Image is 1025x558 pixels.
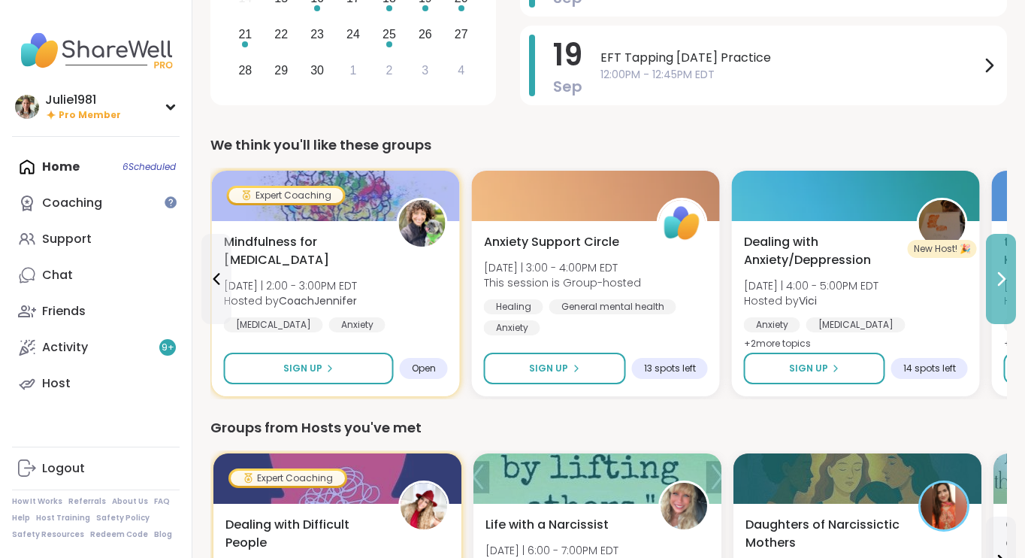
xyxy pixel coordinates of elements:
[329,317,386,332] div: Anxiety
[224,353,394,384] button: Sign Up
[229,54,262,86] div: Choose Sunday, September 28th, 2025
[45,92,121,108] div: Julie1981
[224,317,323,332] div: [MEDICAL_DATA]
[42,195,102,211] div: Coaching
[279,293,357,308] b: CoachJennifer
[224,278,357,293] span: [DATE] | 2:00 - 3:00PM EDT
[90,529,148,540] a: Redeem Code
[68,496,106,507] a: Referrals
[42,267,73,284] div: Chat
[350,60,357,80] div: 1
[165,196,177,208] iframe: Spotlight
[661,483,707,529] img: MarciLotter
[210,135,1007,156] div: We think you'll like these groups
[409,54,441,86] div: Choose Friday, October 3rd, 2025
[373,18,406,50] div: Choose Thursday, September 25th, 2025
[744,293,878,308] span: Hosted by
[659,200,706,247] img: ShareWell
[12,257,180,293] a: Chat
[484,233,619,251] span: Anxiety Support Circle
[301,54,334,86] div: Choose Tuesday, September 30th, 2025
[12,496,62,507] a: How It Works
[12,293,180,329] a: Friends
[265,18,298,50] div: Choose Monday, September 22nd, 2025
[386,60,392,80] div: 2
[600,67,980,83] span: 12:00PM - 12:45PM EDT
[553,76,582,97] span: Sep
[112,496,148,507] a: About Us
[529,362,568,375] span: Sign Up
[921,483,967,529] img: Izzy6449
[96,513,150,523] a: Safety Policy
[412,362,436,375] span: Open
[12,513,30,523] a: Help
[373,54,406,86] div: Choose Thursday, October 2nd, 2025
[401,483,447,529] img: CLove
[12,185,180,221] a: Coaching
[445,18,477,50] div: Choose Saturday, September 27th, 2025
[485,543,618,558] span: [DATE] | 6:00 - 7:00PM EDT
[12,365,180,402] a: Host
[238,60,252,80] div: 28
[225,516,382,552] span: Dealing with Difficult People
[210,417,1007,438] div: Groups from Hosts you've met
[154,529,172,540] a: Blog
[484,275,641,290] span: This session is Group-hosted
[744,317,800,332] div: Anxiety
[224,233,380,269] span: Mindfulness for [MEDICAL_DATA]
[484,353,626,384] button: Sign Up
[744,278,878,293] span: [DATE] | 4:00 - 5:00PM EDT
[744,353,885,384] button: Sign Up
[600,49,980,67] span: EFT Tapping [DATE] Practice
[419,24,432,44] div: 26
[42,460,85,477] div: Logout
[42,231,92,247] div: Support
[485,516,609,534] span: Life with a Narcissist
[744,233,900,269] span: Dealing with Anxiety/Deppression
[224,293,357,308] span: Hosted by
[274,60,288,80] div: 29
[238,24,252,44] div: 21
[409,18,441,50] div: Choose Friday, September 26th, 2025
[644,362,696,375] span: 13 spots left
[458,60,464,80] div: 4
[229,188,343,203] div: Expert Coaching
[445,54,477,86] div: Choose Saturday, October 4th, 2025
[229,18,262,50] div: Choose Sunday, September 21st, 2025
[549,299,676,314] div: General mental health
[15,95,39,119] img: Julie1981
[42,303,86,320] div: Friends
[908,240,977,258] div: New Host! 🎉
[799,293,817,308] b: Vici
[310,60,324,80] div: 30
[382,24,396,44] div: 25
[12,450,180,487] a: Logout
[806,317,906,332] div: [MEDICAL_DATA]
[484,320,540,335] div: Anxiety
[42,375,71,392] div: Host
[301,18,334,50] div: Choose Tuesday, September 23rd, 2025
[484,260,641,275] span: [DATE] | 3:00 - 4:00PM EDT
[789,362,828,375] span: Sign Up
[553,34,582,76] span: 19
[337,54,370,86] div: Choose Wednesday, October 1st, 2025
[283,362,322,375] span: Sign Up
[12,221,180,257] a: Support
[265,54,298,86] div: Choose Monday, September 29th, 2025
[346,24,360,44] div: 24
[455,24,468,44] div: 27
[422,60,428,80] div: 3
[274,24,288,44] div: 22
[162,341,174,354] span: 9 +
[484,299,543,314] div: Healing
[231,471,345,486] div: Expert Coaching
[337,18,370,50] div: Choose Wednesday, September 24th, 2025
[59,109,121,122] span: Pro Member
[12,24,180,77] img: ShareWell Nav Logo
[310,24,324,44] div: 23
[36,513,90,523] a: Host Training
[745,516,902,552] span: Daughters of Narcissictic Mothers
[903,362,956,375] span: 14 spots left
[919,200,966,247] img: Vici
[154,496,170,507] a: FAQ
